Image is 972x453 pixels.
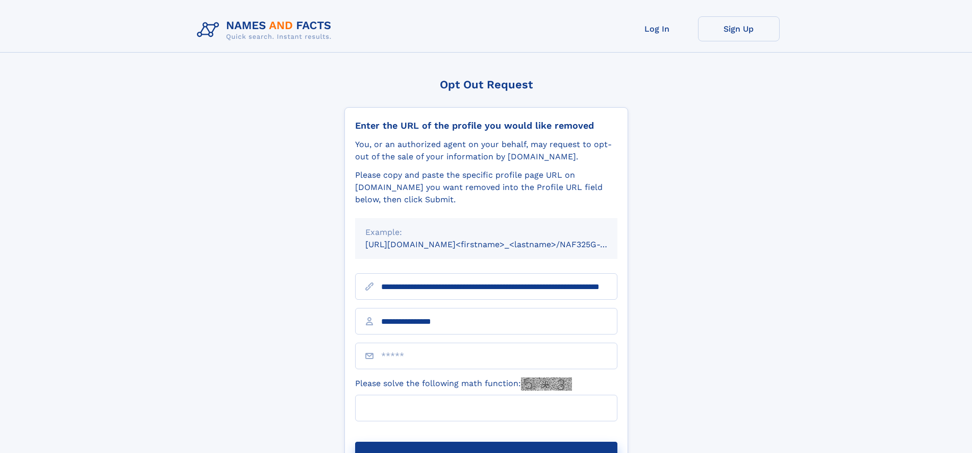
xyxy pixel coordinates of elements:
[355,377,572,391] label: Please solve the following math function:
[193,16,340,44] img: Logo Names and Facts
[355,169,617,206] div: Please copy and paste the specific profile page URL on [DOMAIN_NAME] you want removed into the Pr...
[355,120,617,131] div: Enter the URL of the profile you would like removed
[344,78,628,91] div: Opt Out Request
[616,16,698,41] a: Log In
[365,240,637,249] small: [URL][DOMAIN_NAME]<firstname>_<lastname>/NAF325G-xxxxxxxx
[698,16,780,41] a: Sign Up
[365,226,607,239] div: Example:
[355,138,617,163] div: You, or an authorized agent on your behalf, may request to opt-out of the sale of your informatio...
